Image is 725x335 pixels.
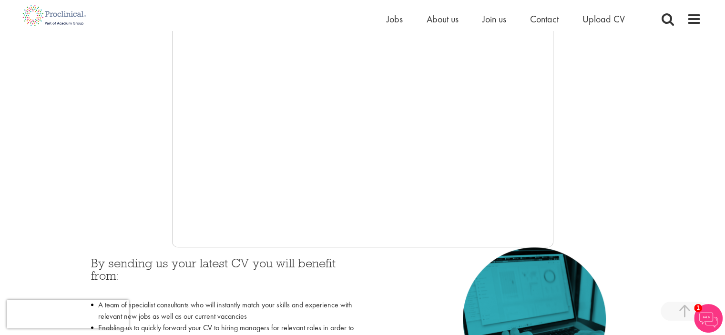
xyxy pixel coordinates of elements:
a: Join us [482,13,506,25]
h3: By sending us your latest CV you will benefit from: [91,257,356,294]
li: A team of specialist consultants who will instantly match your skills and experience with relevan... [91,299,356,322]
a: About us [427,13,459,25]
span: 1 [694,304,702,312]
img: Chatbot [694,304,723,333]
iframe: reCAPTCHA [7,300,129,328]
a: Upload CV [582,13,625,25]
a: Contact [530,13,559,25]
a: Jobs [387,13,403,25]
